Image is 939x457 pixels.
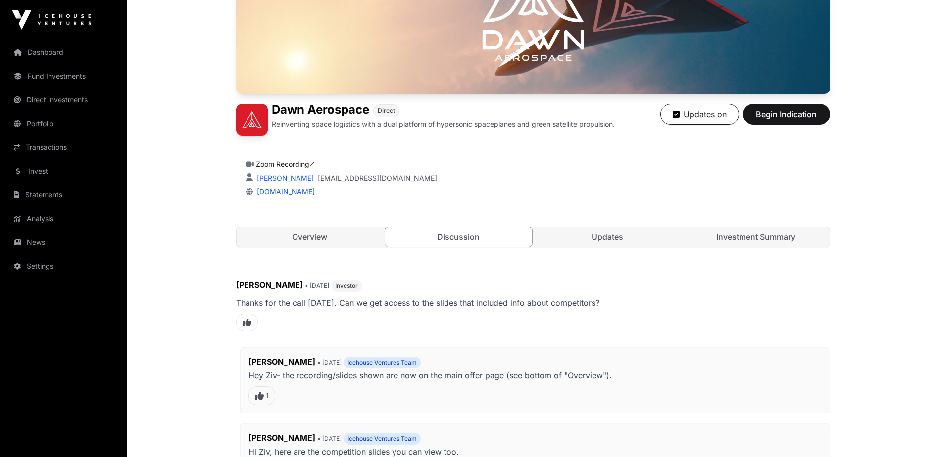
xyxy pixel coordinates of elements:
span: Investor [335,282,358,290]
a: Begin Indication [743,114,830,124]
img: Dawn Aerospace [236,104,268,136]
a: Fund Investments [8,65,119,87]
a: Overview [237,227,384,247]
p: Reinventing space logistics with a dual platform of hypersonic spaceplanes and green satellite pr... [272,119,615,129]
a: [DOMAIN_NAME] [253,187,315,196]
a: Dashboard [8,42,119,63]
iframe: Chat Widget [890,410,939,457]
a: Discussion [385,227,533,247]
a: Transactions [8,137,119,158]
span: • [DATE] [317,435,342,442]
a: Zoom Recording [256,160,315,168]
a: [PERSON_NAME] [255,174,314,182]
button: Begin Indication [743,104,830,125]
a: Direct Investments [8,89,119,111]
h1: Dawn Aerospace [272,104,369,117]
span: Like this comment [248,386,275,405]
a: Updates [534,227,681,247]
button: Updates on [660,104,739,125]
span: [PERSON_NAME] [248,433,315,443]
span: • [DATE] [317,359,342,366]
a: Portfolio [8,113,119,135]
a: News [8,231,119,253]
span: Like this comment [236,314,258,331]
p: Thanks for the call [DATE]. Can we get access to the slides that included info about competitors? [236,296,830,310]
p: Hey Ziv- the recording/slides shown are now on the main offer page (see bottom of "Overview"). [248,368,822,382]
span: • [DATE] [305,282,329,289]
span: [PERSON_NAME] [248,357,315,366]
span: Icehouse Ventures Team [347,359,417,366]
span: Icehouse Ventures Team [347,435,417,443]
span: Direct [378,107,395,115]
a: Analysis [8,208,119,229]
span: Begin Indication [755,108,818,120]
span: [PERSON_NAME] [236,280,303,290]
a: Statements [8,184,119,206]
img: Icehouse Ventures Logo [12,10,91,30]
a: Invest [8,160,119,182]
nav: Tabs [237,227,830,247]
a: Settings [8,255,119,277]
span: 1 [266,391,269,401]
a: Investment Summary [683,227,830,247]
a: [EMAIL_ADDRESS][DOMAIN_NAME] [318,173,437,183]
